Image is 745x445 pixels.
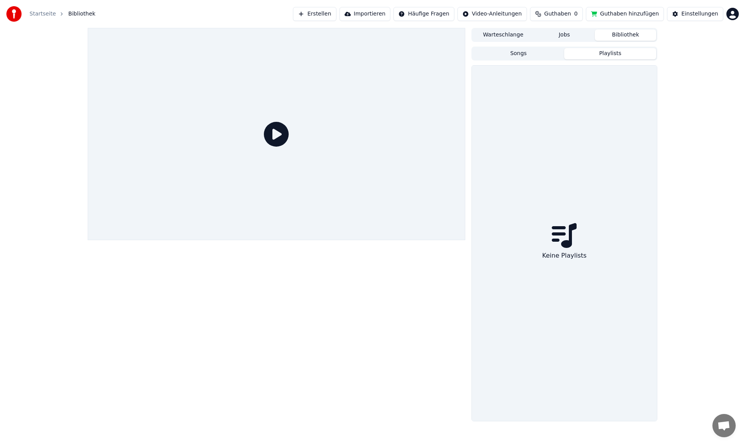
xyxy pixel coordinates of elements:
button: Erstellen [293,7,336,21]
span: Bibliothek [68,10,95,18]
div: Einstellungen [681,10,718,18]
nav: breadcrumb [29,10,95,18]
button: Guthaben0 [530,7,583,21]
button: Songs [473,48,565,59]
button: Importieren [340,7,391,21]
button: Video-Anleitungen [457,7,527,21]
span: Guthaben [544,10,571,18]
a: Startseite [29,10,56,18]
button: Einstellungen [667,7,723,21]
div: Chat öffnen [712,414,736,437]
button: Häufige Fragen [393,7,454,21]
span: 0 [574,10,578,18]
button: Jobs [534,29,595,41]
button: Bibliothek [595,29,656,41]
div: Keine Playlists [539,248,589,263]
button: Warteschlange [473,29,534,41]
button: Playlists [564,48,656,59]
img: youka [6,6,22,22]
button: Guthaben hinzufügen [586,7,664,21]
